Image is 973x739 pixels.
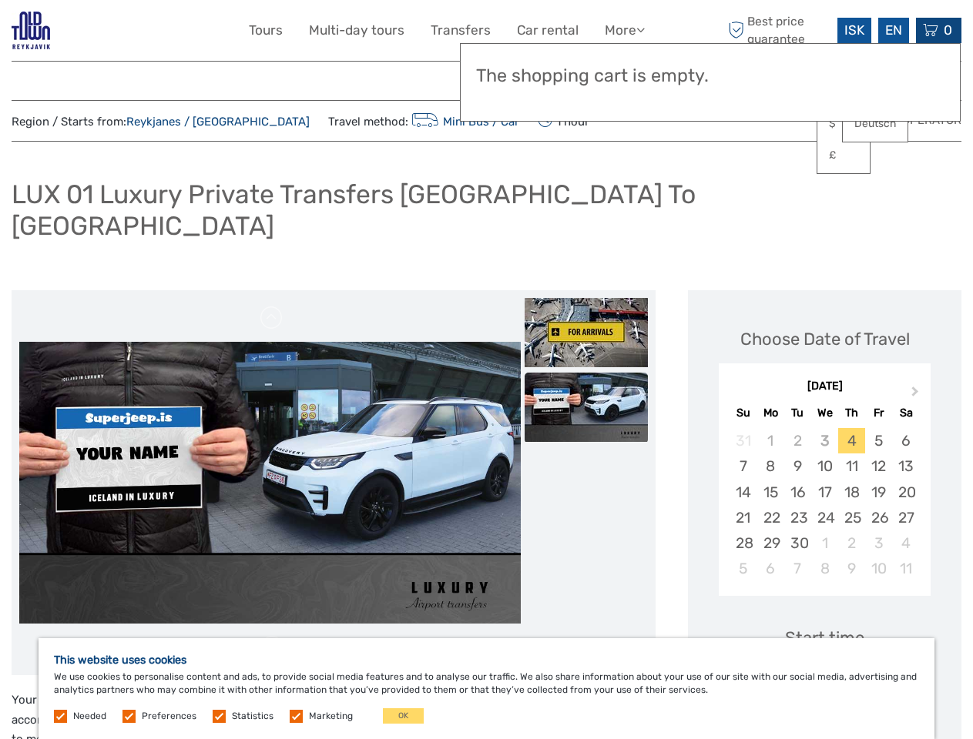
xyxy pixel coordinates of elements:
div: Choose Tuesday, September 23rd, 2025 [784,505,811,530]
div: Choose Thursday, September 4th, 2025 [838,428,865,453]
div: Choose Sunday, September 14th, 2025 [730,480,757,505]
div: month 2025-09 [723,428,925,581]
div: Choose Tuesday, September 16th, 2025 [784,480,811,505]
div: Choose Wednesday, September 17th, 2025 [811,480,838,505]
a: Mini Bus / Car [408,115,519,129]
div: Not available Monday, September 1st, 2025 [757,428,784,453]
img: d17cabca94be4cdf9a944f0c6cf5d444_slider_thumbnail.jpg [525,298,648,367]
div: Not available Wednesday, September 3rd, 2025 [811,428,838,453]
div: Choose Saturday, September 13th, 2025 [892,453,919,479]
div: Choose Thursday, September 25th, 2025 [838,505,865,530]
div: Choose Saturday, October 11th, 2025 [892,556,919,581]
div: Choose Thursday, October 9th, 2025 [838,556,865,581]
span: Best price guarantee [724,13,834,47]
a: More [605,19,645,42]
div: Mo [757,403,784,423]
button: Open LiveChat chat widget [177,24,196,42]
h1: LUX 01 Luxury Private Transfers [GEOGRAPHIC_DATA] To [GEOGRAPHIC_DATA] [12,179,961,241]
div: Choose Thursday, October 2nd, 2025 [838,530,865,556]
img: 3594-675a8020-bb5e-44e2-ad73-0542bc91ef0d_logo_small.jpg [12,12,50,49]
span: 0 [941,22,955,38]
div: Fr [865,403,892,423]
div: Choose Saturday, October 4th, 2025 [892,530,919,556]
div: Choose Wednesday, September 10th, 2025 [811,453,838,479]
span: Region / Starts from: [12,114,310,130]
div: EN [878,18,909,43]
div: Choose Thursday, September 18th, 2025 [838,480,865,505]
div: Choose Wednesday, October 1st, 2025 [811,530,838,556]
a: Deutsch [843,110,908,138]
div: Choose Friday, September 19th, 2025 [865,480,892,505]
div: Choose Friday, October 10th, 2025 [865,556,892,581]
div: Choose Friday, October 3rd, 2025 [865,530,892,556]
div: Choose Sunday, October 5th, 2025 [730,556,757,581]
div: Choose Tuesday, September 9th, 2025 [784,453,811,479]
div: Choose Friday, September 12th, 2025 [865,453,892,479]
label: Needed [73,710,106,723]
div: Choose Tuesday, September 30th, 2025 [784,530,811,556]
div: Not available Tuesday, September 2nd, 2025 [784,428,811,453]
label: Marketing [309,710,353,723]
a: £ [817,142,870,169]
div: We use cookies to personalise content and ads, to provide social media features and to analyse ou... [39,638,934,739]
p: We're away right now. Please check back later! [22,27,174,39]
div: Choose Saturday, September 6th, 2025 [892,428,919,453]
div: Choose Monday, October 6th, 2025 [757,556,784,581]
a: $ [817,110,870,138]
span: ISK [844,22,864,38]
div: [DATE] [719,379,931,395]
div: Choose Tuesday, October 7th, 2025 [784,556,811,581]
div: We [811,403,838,423]
div: Choose Date of Travel [740,327,910,351]
h5: This website uses cookies [54,654,919,667]
div: Tu [784,403,811,423]
a: Tours [249,19,283,42]
div: Th [838,403,865,423]
div: Choose Monday, September 29th, 2025 [757,530,784,556]
div: Choose Friday, September 5th, 2025 [865,428,892,453]
a: Multi-day tours [309,19,404,42]
div: Choose Friday, September 26th, 2025 [865,505,892,530]
h3: The shopping cart is empty. [476,65,944,87]
div: Choose Wednesday, September 24th, 2025 [811,505,838,530]
button: OK [383,708,424,724]
div: Choose Sunday, September 7th, 2025 [730,453,757,479]
a: Reykjanes / [GEOGRAPHIC_DATA] [126,115,310,129]
div: Sa [892,403,919,423]
img: 16fb447c7d50440eaa484c9a0dbf045b_slider_thumbnail.jpeg [525,373,648,442]
div: Start time [785,626,864,650]
div: Choose Wednesday, October 8th, 2025 [811,556,838,581]
div: Not available Sunday, August 31st, 2025 [730,428,757,453]
div: Choose Saturday, September 27th, 2025 [892,505,919,530]
label: Statistics [232,710,273,723]
div: Choose Sunday, September 28th, 2025 [730,530,757,556]
div: Choose Saturday, September 20th, 2025 [892,480,919,505]
span: Travel method: [328,110,519,132]
a: Car rental [517,19,579,42]
div: Choose Monday, September 15th, 2025 [757,480,784,505]
a: Transfers [431,19,491,42]
label: Preferences [142,710,196,723]
div: Choose Monday, September 8th, 2025 [757,453,784,479]
div: Choose Sunday, September 21st, 2025 [730,505,757,530]
div: Su [730,403,757,423]
img: 16fb447c7d50440eaa484c9a0dbf045b_main_slider.jpeg [19,342,521,624]
div: Choose Monday, September 22nd, 2025 [757,505,784,530]
button: Next Month [904,383,929,407]
div: Choose Thursday, September 11th, 2025 [838,453,865,479]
